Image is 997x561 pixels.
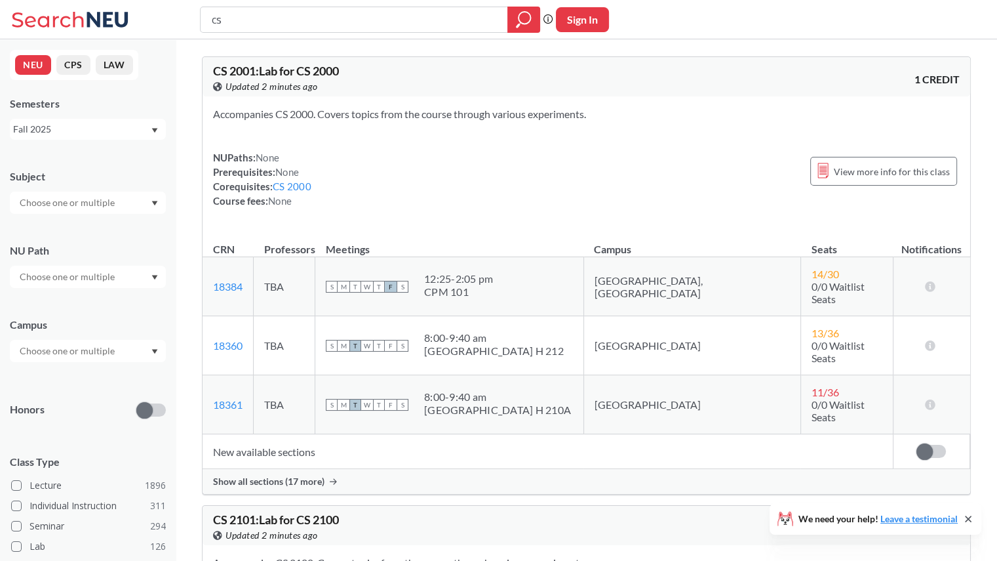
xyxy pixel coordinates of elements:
[150,499,166,513] span: 311
[254,375,315,434] td: TBA
[811,339,865,364] span: 0/0 Waitlist Seats
[811,327,839,339] span: 13 / 36
[10,340,166,362] div: Dropdown arrow
[385,340,397,352] span: F
[11,538,166,555] label: Lab
[268,195,292,207] span: None
[150,519,166,533] span: 294
[811,398,865,423] span: 0/0 Waitlist Seats
[256,152,279,163] span: None
[10,455,166,469] span: Class Type
[880,513,958,524] a: Leave a testimonial
[96,55,133,75] button: LAW
[424,344,564,358] div: [GEOGRAPHIC_DATA] H 212
[213,64,339,78] span: CS 2001 : Lab for CS 2000
[213,150,311,208] div: NUPaths: Prerequisites: Corequisites: Course fees:
[10,243,166,258] div: NU Path
[10,119,166,140] div: Fall 2025Dropdown arrow
[151,201,158,206] svg: Dropdown arrow
[11,518,166,535] label: Seminar
[385,281,397,293] span: F
[507,7,540,33] div: magnifying glass
[11,497,166,514] label: Individual Instruction
[424,272,493,285] div: 12:25 - 2:05 pm
[151,349,158,354] svg: Dropdown arrow
[254,257,315,316] td: TBA
[225,79,318,94] span: Updated 2 minutes ago
[338,340,349,352] span: M
[10,192,166,214] div: Dropdown arrow
[834,163,950,180] span: View more info for this class
[798,514,958,524] span: We need your help!
[516,10,532,29] svg: magnifying glass
[254,316,315,375] td: TBA
[15,55,51,75] button: NEU
[10,402,45,417] p: Honors
[373,340,385,352] span: T
[556,7,609,32] button: Sign In
[811,386,839,398] span: 11 / 36
[397,399,408,411] span: S
[213,280,243,293] a: 18384
[151,275,158,280] svg: Dropdown arrow
[13,269,123,285] input: Choose one or multiple
[326,340,338,352] span: S
[150,539,166,554] span: 126
[397,340,408,352] span: S
[13,343,123,359] input: Choose one or multiple
[583,229,800,257] th: Campus
[213,476,324,488] span: Show all sections (17 more)
[800,229,893,257] th: Seats
[326,399,338,411] span: S
[254,229,315,257] th: Professors
[811,280,865,305] span: 0/0 Waitlist Seats
[13,122,150,136] div: Fall 2025
[811,268,839,280] span: 14 / 30
[225,528,318,543] span: Updated 2 minutes ago
[151,128,158,133] svg: Dropdown arrow
[424,404,571,417] div: [GEOGRAPHIC_DATA] H 210A
[273,180,311,192] a: CS 2000
[893,229,969,257] th: Notifications
[914,72,960,87] span: 1 CREDIT
[11,477,166,494] label: Lecture
[13,195,123,211] input: Choose one or multiple
[385,399,397,411] span: F
[10,96,166,111] div: Semesters
[424,285,493,299] div: CPM 101
[361,399,373,411] span: W
[361,340,373,352] span: W
[349,340,361,352] span: T
[397,281,408,293] span: S
[583,375,800,434] td: [GEOGRAPHIC_DATA]
[338,399,349,411] span: M
[424,331,564,344] div: 8:00 - 9:40 am
[361,281,373,293] span: W
[583,257,800,316] td: [GEOGRAPHIC_DATA], [GEOGRAPHIC_DATA]
[373,281,385,293] span: T
[315,229,584,257] th: Meetings
[210,9,498,31] input: Class, professor, course number, "phrase"
[145,478,166,493] span: 1896
[10,169,166,184] div: Subject
[349,399,361,411] span: T
[275,166,299,178] span: None
[213,398,243,411] a: 18361
[10,318,166,332] div: Campus
[10,266,166,288] div: Dropdown arrow
[203,469,970,494] div: Show all sections (17 more)
[213,339,243,352] a: 18360
[213,242,235,257] div: CRN
[373,399,385,411] span: T
[338,281,349,293] span: M
[213,107,960,121] section: Accompanies CS 2000. Covers topics from the course through various experiments.
[424,390,571,404] div: 8:00 - 9:40 am
[326,281,338,293] span: S
[56,55,90,75] button: CPS
[203,434,893,469] td: New available sections
[349,281,361,293] span: T
[583,316,800,375] td: [GEOGRAPHIC_DATA]
[213,512,339,527] span: CS 2101 : Lab for CS 2100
